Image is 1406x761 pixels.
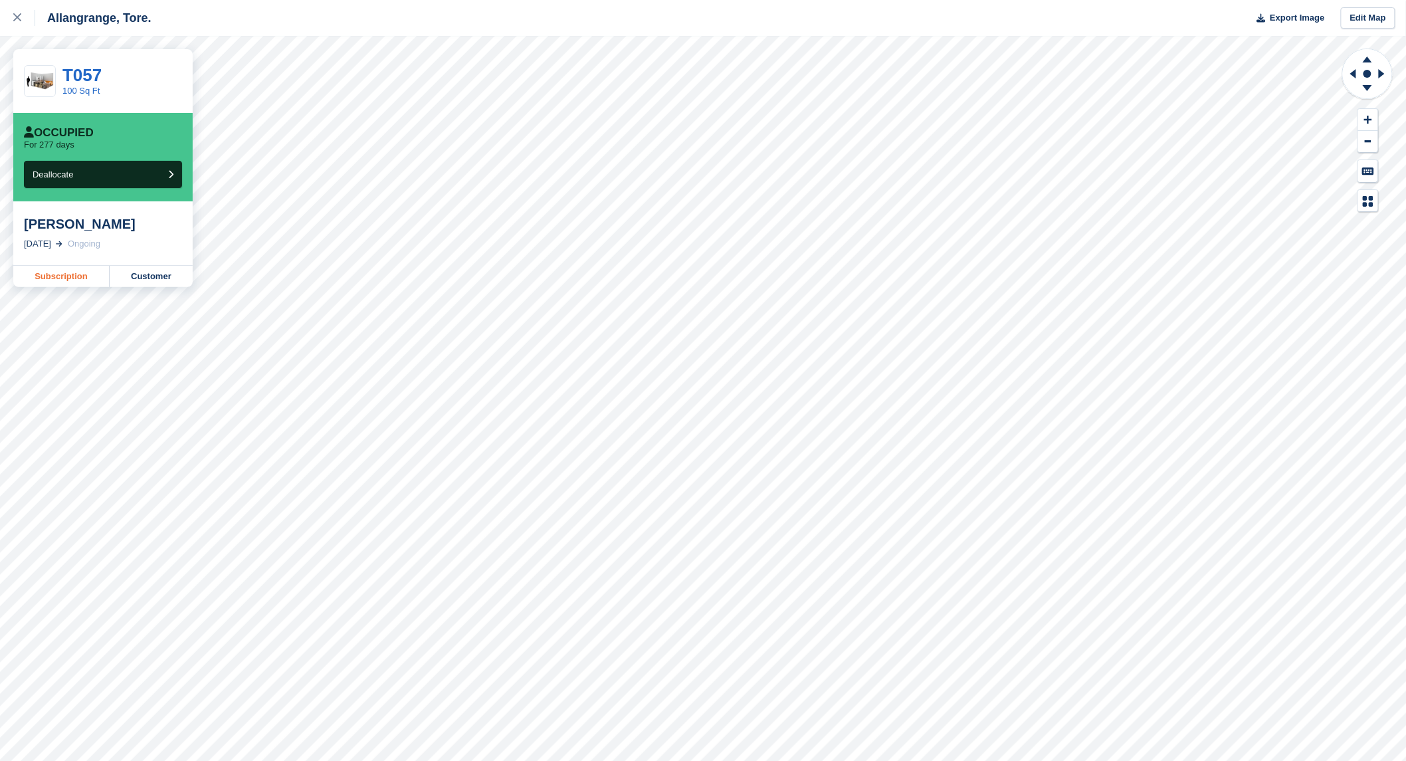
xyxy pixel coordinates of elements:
div: [PERSON_NAME] [24,216,182,232]
span: Export Image [1270,11,1324,25]
div: Allangrange, Tore. [35,10,151,26]
img: arrow-right-light-icn-cde0832a797a2874e46488d9cf13f60e5c3a73dbe684e267c42b8395dfbc2abf.svg [56,241,62,247]
button: Keyboard Shortcuts [1358,160,1378,182]
div: Ongoing [68,237,100,251]
img: 100-sqft-unit.jpg [25,70,55,93]
button: Deallocate [24,161,182,188]
div: [DATE] [24,237,51,251]
button: Zoom In [1358,109,1378,131]
a: Subscription [13,266,110,287]
a: Customer [110,266,193,287]
a: 100 Sq Ft [62,86,100,96]
div: Occupied [24,126,94,140]
button: Export Image [1249,7,1325,29]
a: T057 [62,65,102,85]
a: Edit Map [1341,7,1395,29]
button: Zoom Out [1358,131,1378,153]
span: Deallocate [33,169,73,179]
button: Map Legend [1358,190,1378,212]
p: For 277 days [24,140,74,150]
